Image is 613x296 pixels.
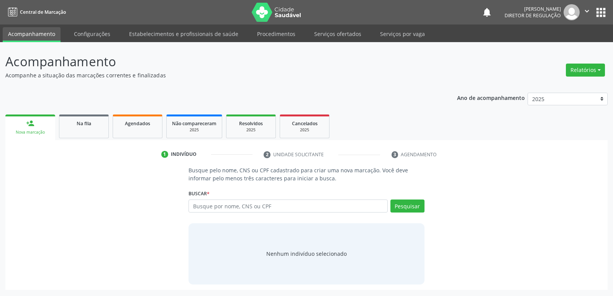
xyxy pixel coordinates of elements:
[564,4,580,20] img: img
[266,250,347,258] div: Nenhum indivíduo selecionado
[171,151,197,158] div: Indivíduo
[285,127,324,133] div: 2025
[20,9,66,15] span: Central de Marcação
[505,6,561,12] div: [PERSON_NAME]
[124,27,244,41] a: Estabelecimentos e profissionais de saúde
[77,120,91,127] span: Na fila
[594,6,608,19] button: apps
[188,188,210,200] label: Buscar
[5,71,427,79] p: Acompanhe a situação das marcações correntes e finalizadas
[583,7,591,15] i: 
[5,52,427,71] p: Acompanhamento
[26,119,34,128] div: person_add
[482,7,492,18] button: notifications
[11,129,50,135] div: Nova marcação
[188,200,387,213] input: Busque por nome, CNS ou CPF
[69,27,116,41] a: Configurações
[375,27,430,41] a: Serviços por vaga
[188,166,424,182] p: Busque pelo nome, CNS ou CPF cadastrado para criar uma nova marcação. Você deve informar pelo men...
[566,64,605,77] button: Relatórios
[3,27,61,42] a: Acompanhamento
[309,27,367,41] a: Serviços ofertados
[580,4,594,20] button: 
[457,93,525,102] p: Ano de acompanhamento
[172,120,216,127] span: Não compareceram
[125,120,150,127] span: Agendados
[172,127,216,133] div: 2025
[252,27,301,41] a: Procedimentos
[505,12,561,19] span: Diretor de regulação
[232,127,270,133] div: 2025
[239,120,263,127] span: Resolvidos
[292,120,318,127] span: Cancelados
[5,6,66,18] a: Central de Marcação
[161,151,168,158] div: 1
[390,200,425,213] button: Pesquisar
